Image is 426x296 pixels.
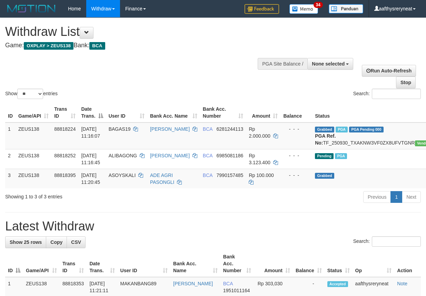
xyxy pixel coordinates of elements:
[170,250,220,277] th: Bank Acc. Name: activate to sort column ascending
[81,172,100,185] span: [DATE] 11:20:45
[5,25,277,39] h1: Withdraw List
[51,103,78,122] th: Trans ID: activate to sort column ascending
[150,126,190,132] a: [PERSON_NAME]
[5,122,16,149] td: 1
[223,288,250,293] span: Copy 1951011164 to clipboard
[46,236,67,248] a: Copy
[150,172,175,185] a: ADE AGRI PASONGLI
[5,236,46,248] a: Show 25 rows
[394,250,421,277] th: Action
[78,103,106,122] th: Date Trans.: activate to sort column descending
[223,281,233,286] span: BCA
[307,58,353,70] button: None selected
[353,250,395,277] th: Op: activate to sort column ascending
[396,77,416,88] a: Stop
[5,3,58,14] img: MOTION_logo.png
[5,103,16,122] th: ID
[283,126,309,132] div: - - -
[109,153,137,158] span: ALIBAGONG
[5,219,421,233] h1: Latest Withdraw
[217,153,244,158] span: Copy 6985081186 to clipboard
[67,236,86,248] a: CSV
[353,89,421,99] label: Search:
[5,250,23,277] th: ID: activate to sort column descending
[200,103,246,122] th: Bank Acc. Number: activate to sort column ascending
[16,103,51,122] th: Game/API: activate to sort column ascending
[16,149,51,169] td: ZEUS138
[54,126,76,132] span: 88818224
[249,153,270,165] span: Rp 3.123.400
[60,250,87,277] th: Trans ID: activate to sort column ascending
[5,89,58,99] label: Show entries
[315,173,334,179] span: Grabbed
[17,89,43,99] select: Showentries
[5,190,172,200] div: Showing 1 to 3 of 3 entries
[280,103,312,122] th: Balance
[335,153,347,159] span: Marked by aafsolysreylen
[203,172,212,178] span: BCA
[312,61,345,67] span: None selected
[24,42,73,50] span: OXPLAY > ZEUS138
[289,4,318,14] img: Button%20Memo.svg
[402,191,421,203] a: Next
[325,250,353,277] th: Status: activate to sort column ascending
[150,153,190,158] a: [PERSON_NAME]
[336,127,348,132] span: Marked by aafsolysreylen
[109,172,136,178] span: ASOYSKALI
[54,172,76,178] span: 88818395
[372,89,421,99] input: Search:
[217,172,244,178] span: Copy 7990157485 to clipboard
[293,250,325,277] th: Balance: activate to sort column ascending
[249,172,274,178] span: Rp 100.000
[329,4,363,13] img: panduan.png
[249,126,270,139] span: Rp 2.000.000
[10,239,42,245] span: Show 25 rows
[87,250,117,277] th: Date Trans.: activate to sort column ascending
[397,281,407,286] a: Note
[54,153,76,158] span: 88818252
[315,133,336,146] b: PGA Ref. No:
[220,250,254,277] th: Bank Acc. Number: activate to sort column ascending
[109,126,131,132] span: BAGAS19
[353,236,421,247] label: Search:
[372,236,421,247] input: Search:
[5,169,16,188] td: 3
[71,239,81,245] span: CSV
[314,2,323,8] span: 34
[118,250,171,277] th: User ID: activate to sort column ascending
[81,126,100,139] span: [DATE] 11:16:07
[349,127,384,132] span: PGA Pending
[203,126,212,132] span: BCA
[16,169,51,188] td: ZEUS138
[5,149,16,169] td: 2
[50,239,62,245] span: Copy
[315,127,334,132] span: Grabbed
[16,122,51,149] td: ZEUS138
[217,126,244,132] span: Copy 6281244113 to clipboard
[283,172,309,179] div: - - -
[23,250,60,277] th: Game/API: activate to sort column ascending
[106,103,147,122] th: User ID: activate to sort column ascending
[246,103,280,122] th: Amount: activate to sort column ascending
[173,281,213,286] a: [PERSON_NAME]
[203,153,212,158] span: BCA
[362,65,416,77] a: Run Auto-Refresh
[327,281,348,287] span: Accepted
[81,153,100,165] span: [DATE] 11:16:45
[89,42,105,50] span: BCA
[315,153,334,159] span: Pending
[283,152,309,159] div: - - -
[245,4,279,14] img: Feedback.jpg
[5,42,277,49] h4: Game: Bank:
[147,103,200,122] th: Bank Acc. Name: activate to sort column ascending
[363,191,391,203] a: Previous
[390,191,402,203] a: 1
[258,58,307,70] div: PGA Site Balance /
[254,250,293,277] th: Amount: activate to sort column ascending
